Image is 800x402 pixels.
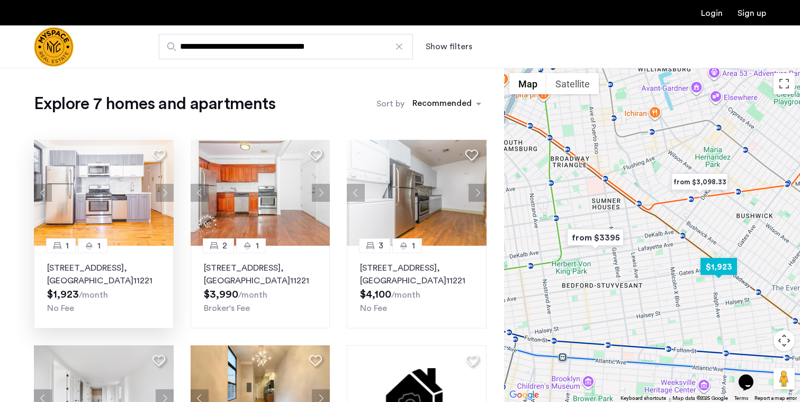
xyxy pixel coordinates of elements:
[34,27,74,67] a: Cazamio Logo
[79,291,108,299] sub: /month
[376,97,405,110] label: Sort by
[774,368,795,389] button: Drag Pegman onto the map to open Street View
[696,255,741,279] div: $1,923
[360,304,387,312] span: No Fee
[156,184,174,202] button: Next apartment
[412,239,415,252] span: 1
[47,304,74,312] span: No Fee
[507,388,542,402] a: Open this area in Google Maps (opens a new window)
[312,184,330,202] button: Next apartment
[701,9,723,17] a: Login
[621,395,666,402] button: Keyboard shortcuts
[360,289,391,300] span: $4,100
[34,27,74,67] img: logo
[34,246,174,328] a: 11[STREET_ADDRESS], [GEOGRAPHIC_DATA]11221No Fee
[774,73,795,94] button: Toggle fullscreen view
[738,9,766,17] a: Registration
[34,184,52,202] button: Previous apartment
[34,93,275,114] h1: Explore 7 homes and apartments
[469,184,487,202] button: Next apartment
[47,289,79,300] span: $1,923
[734,360,768,391] iframe: chat widget
[238,291,267,299] sub: /month
[222,239,227,252] span: 2
[407,94,487,113] ng-select: sort-apartment
[391,291,420,299] sub: /month
[774,330,795,351] button: Map camera controls
[347,140,487,246] img: 1996_638246139995025989.jpeg
[360,262,473,287] p: [STREET_ADDRESS] 11221
[47,262,160,287] p: [STREET_ADDRESS] 11221
[734,395,748,402] a: Terms (opens in new tab)
[159,34,413,59] input: Apartment Search
[507,388,542,402] img: Google
[34,140,174,246] img: 1990_638155466709863446.jpeg
[204,262,317,287] p: [STREET_ADDRESS] 11221
[66,239,69,252] span: 1
[256,239,259,252] span: 1
[347,184,365,202] button: Previous apartment
[204,289,238,300] span: $3,990
[754,395,797,402] a: Report a map error
[97,239,101,252] span: 1
[191,184,209,202] button: Previous apartment
[509,73,546,94] button: Show street map
[546,73,599,94] button: Show satellite imagery
[347,246,487,328] a: 31[STREET_ADDRESS], [GEOGRAPHIC_DATA]11221No Fee
[191,140,330,246] img: 8515455b-be52-4141-8a40-4c35d33cf98b_638720400876696212.jpeg
[204,304,250,312] span: Broker's Fee
[563,226,628,249] div: from $3395
[426,40,472,53] button: Show or hide filters
[667,170,732,194] div: from $3,098.33
[379,239,383,252] span: 3
[191,246,330,328] a: 21[STREET_ADDRESS], [GEOGRAPHIC_DATA]11221Broker's Fee
[411,97,472,112] div: Recommended
[672,396,728,401] span: Map data ©2025 Google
